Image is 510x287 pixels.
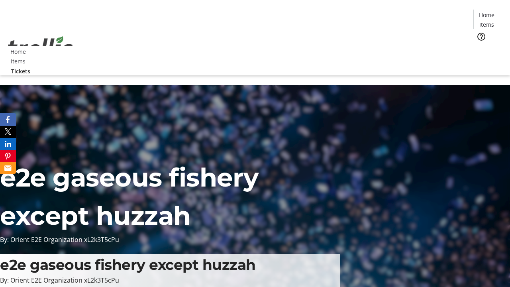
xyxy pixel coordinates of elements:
span: Tickets [11,67,30,75]
span: Tickets [480,46,499,55]
a: Tickets [473,46,505,55]
span: Home [479,11,494,19]
a: Items [5,57,31,65]
a: Items [474,20,499,29]
a: Tickets [5,67,37,75]
span: Home [10,47,26,56]
span: Items [479,20,494,29]
span: Items [11,57,25,65]
a: Home [5,47,31,56]
button: Help [473,29,489,45]
a: Home [474,11,499,19]
img: Orient E2E Organization xL2k3T5cPu's Logo [5,28,76,67]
